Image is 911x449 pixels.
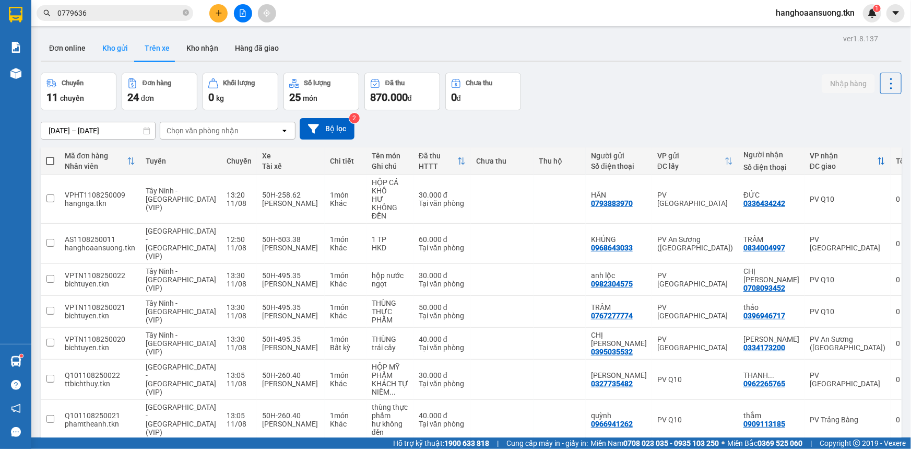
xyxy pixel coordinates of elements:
span: | [497,438,499,449]
div: 50H-260.40 [262,411,320,420]
div: 13:05 [227,411,252,420]
button: Trên xe [136,36,178,61]
div: 50H-260.40 [262,371,320,379]
div: bichtuyen.tkn [65,343,135,352]
div: Chi tiết [330,157,361,165]
div: Người nhận [743,151,799,159]
div: 0334173200 [743,343,785,352]
div: CHỊ HOA [743,267,799,284]
div: VPTN1108250022 [65,271,135,280]
div: 0396946717 [743,312,785,320]
div: 11/08 [227,244,252,252]
span: 25 [289,91,301,103]
div: PV Q10 [657,416,733,424]
th: Toggle SortBy [413,147,471,175]
span: 11 [46,91,58,103]
th: Toggle SortBy [804,147,891,175]
div: PV Q10 [810,195,885,203]
div: 0909113185 [743,420,785,428]
button: Hàng đã giao [227,36,287,61]
input: Tìm tên, số ĐT hoặc mã đơn [57,7,181,19]
div: [PERSON_NAME] [262,312,320,320]
div: 1 món [330,335,361,343]
div: 0962265765 [743,379,785,388]
div: 0968643033 [591,244,633,252]
div: 30.000 đ [419,371,466,379]
input: Select a date range. [41,122,155,139]
div: [PERSON_NAME] [262,280,320,288]
span: question-circle [11,380,21,390]
div: 13:20 [227,191,252,199]
div: LAN PHƯƠNG [743,335,799,343]
div: TRÂM [591,303,647,312]
div: Q101108250022 [65,371,135,379]
div: Chọn văn phòng nhận [167,125,239,136]
span: message [11,427,21,437]
span: Miền Bắc [727,438,802,449]
span: 870.000 [370,91,408,103]
div: THÙNG trái cây [372,335,408,352]
button: Chưa thu0đ [445,73,521,110]
button: file-add [234,4,252,22]
button: plus [209,4,228,22]
div: Tại văn phòng [419,244,466,252]
div: Người gửi [591,152,647,160]
li: 1900 8053 [13,28,204,42]
div: 30.000 đ [419,271,466,280]
div: Số lượng [304,79,331,87]
div: Đã thu [419,152,457,160]
div: Tại văn phòng [419,280,466,288]
div: Tài xế [262,162,320,170]
div: 11/08 [227,379,252,388]
div: Khác [330,420,361,428]
span: 1 [875,5,879,12]
span: Hỗ trợ kỹ thuật: [393,438,489,449]
div: PV [GEOGRAPHIC_DATA] [810,235,885,252]
button: Đơn online [41,36,94,61]
div: 0708093452 [743,284,785,292]
span: món [303,94,317,102]
span: file-add [239,9,246,17]
div: 11/08 [227,312,252,320]
div: Tại văn phòng [419,343,466,352]
span: [GEOGRAPHIC_DATA] - [GEOGRAPHIC_DATA] (VIP) [146,363,216,396]
div: Tại văn phòng [419,312,466,320]
div: anh lộc [591,271,647,280]
div: Đơn hàng [143,79,171,87]
div: ĐC giao [810,162,877,170]
div: Chưa thu [476,157,528,165]
img: warehouse-icon [10,68,21,79]
span: plus [215,9,222,17]
div: hangnga.tkn [65,199,135,208]
sup: 1 [873,5,881,12]
div: ttbichthuy.tkn [65,379,135,388]
div: 1 món [330,235,361,244]
div: 0395035532 [591,348,633,356]
div: THÙNG THỰC PHẨM [372,299,408,324]
div: 50H-495.35 [262,271,320,280]
span: close-circle [183,9,189,16]
div: hư không đền [372,420,408,436]
span: hanghoaansuong.tkn [767,6,863,19]
div: Khác [330,312,361,320]
div: NGỌC ANH [591,371,647,379]
span: [GEOGRAPHIC_DATA] - [GEOGRAPHIC_DATA] (VIP) [146,403,216,436]
div: 0982304575 [591,280,633,288]
div: 0767277774 [591,312,633,320]
span: | [810,438,812,449]
img: warehouse-icon [10,356,21,367]
div: Bất kỳ [330,343,361,352]
div: 12:50 [227,235,252,244]
span: ... [389,388,396,396]
div: VPTN1108250020 [65,335,135,343]
div: 11/08 [227,343,252,352]
div: 40.000 đ [419,335,466,343]
button: Kho gửi [94,36,136,61]
div: 13:30 [227,271,252,280]
div: PV [GEOGRAPHIC_DATA] [657,303,733,320]
div: [PERSON_NAME] [262,343,320,352]
div: thắm [743,411,799,420]
div: Tại văn phòng [419,379,466,388]
div: 50H-503.38 [262,235,320,244]
span: đ [457,94,461,102]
